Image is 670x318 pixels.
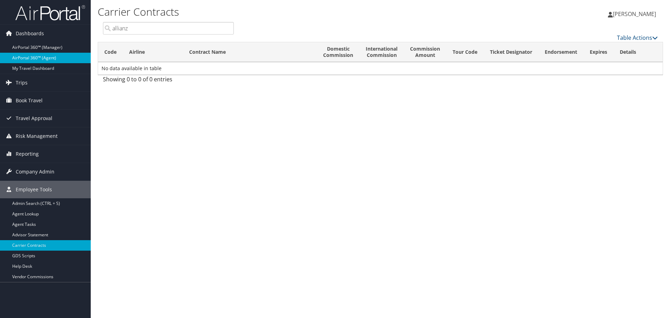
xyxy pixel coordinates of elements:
h1: Carrier Contracts [98,5,475,19]
span: Book Travel [16,92,43,109]
span: Employee Tools [16,181,52,198]
input: Search [103,22,234,35]
th: Ticket Designator: activate to sort column ascending [484,42,538,62]
th: CommissionAmount: activate to sort column ascending [404,42,446,62]
a: [PERSON_NAME] [608,3,663,24]
th: Endorsement: activate to sort column ascending [538,42,583,62]
th: Contract Name: activate to sort column ascending [183,42,317,62]
div: Showing 0 to 0 of 0 entries [103,75,234,87]
span: Reporting [16,145,39,163]
th: Code: activate to sort column ascending [98,42,123,62]
img: airportal-logo.png [15,5,85,21]
th: InternationalCommission: activate to sort column ascending [359,42,404,62]
span: Trips [16,74,28,91]
span: Travel Approval [16,110,52,127]
th: Expires: activate to sort column ascending [583,42,613,62]
td: No data available in table [98,62,663,75]
span: [PERSON_NAME] [613,10,656,18]
a: Table Actions [617,34,658,42]
span: Dashboards [16,25,44,42]
th: Tour Code: activate to sort column ascending [446,42,484,62]
th: Details: activate to sort column ascending [613,42,663,62]
th: Airline: activate to sort column descending [123,42,183,62]
span: Risk Management [16,127,58,145]
span: Company Admin [16,163,54,180]
th: DomesticCommission: activate to sort column ascending [317,42,359,62]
